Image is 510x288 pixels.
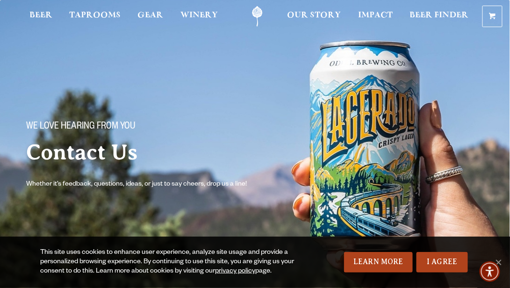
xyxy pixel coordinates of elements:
span: Beer [29,12,52,19]
p: Whether it’s feedback, questions, ideas, or just to say cheers, drop us a line! [26,179,266,190]
h2: Contact Us [26,141,318,164]
span: Impact [358,12,393,19]
a: Beer Finder [403,6,474,27]
span: We love hearing from you [26,121,136,133]
span: Beer Finder [409,12,468,19]
a: Odell Home [240,6,275,27]
a: Winery [174,6,224,27]
a: Our Story [281,6,347,27]
a: I Agree [417,252,468,273]
a: Learn More [344,252,413,273]
span: Gear [138,12,164,19]
div: This site uses cookies to enhance user experience, analyze site usage and provide a personalized ... [40,248,318,276]
a: Impact [352,6,399,27]
span: Winery [180,12,218,19]
span: Our Story [287,12,341,19]
a: Beer [23,6,58,27]
a: Gear [132,6,170,27]
span: Taprooms [69,12,121,19]
a: Taprooms [63,6,127,27]
div: Accessibility Menu [480,261,500,282]
a: privacy policy [215,268,255,275]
